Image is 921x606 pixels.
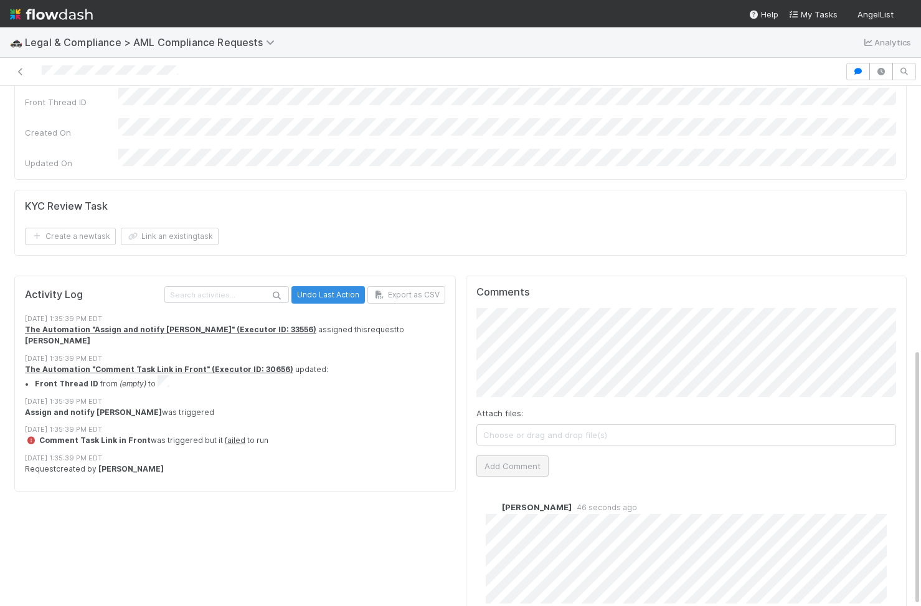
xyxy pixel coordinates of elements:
span: 🚓 [10,37,22,47]
div: Request created by [25,464,445,475]
div: [DATE] 1:35:39 PM EDT [25,424,445,435]
a: The Automation "Comment Task Link in Front" (Executor ID: 30656) [25,365,293,374]
span: AngelList [857,9,894,19]
span: [PERSON_NAME] [502,502,572,512]
button: Export as CSV [367,286,445,304]
button: Add Comment [476,455,549,477]
strong: Assign and notify [PERSON_NAME] [25,408,162,417]
div: [DATE] 1:35:39 PM EDT [25,453,445,464]
a: Analytics [862,35,911,50]
span: My Tasks [788,9,838,19]
div: assigned this request to [25,324,445,347]
strong: [PERSON_NAME] [98,464,164,473]
div: was triggered [25,407,445,418]
span: Choose or drag and drop file(s) [477,425,896,445]
span: Legal & Compliance > AML Compliance Requests [25,36,281,49]
div: Created On [25,126,118,139]
label: Attach files: [476,407,523,419]
span: 46 seconds ago [572,503,637,512]
div: updated: [25,364,445,390]
li: from to [35,375,445,390]
div: Updated On [25,157,118,169]
div: [DATE] 1:35:39 PM EDT [25,353,445,364]
div: Help [749,8,778,21]
div: [DATE] 1:35:39 PM EDT [25,314,445,324]
strong: Front Thread ID [35,380,98,389]
span: was triggered but it to run [25,436,268,445]
div: [DATE] 1:35:39 PM EDT [25,396,445,407]
a: My Tasks [788,8,838,21]
input: Search activities... [164,286,289,303]
h5: Comments [476,286,897,299]
button: Undo Last Action [291,286,365,304]
img: avatar_7d83f73c-397d-4044-baf2-bb2da42e298f.png [899,9,911,21]
img: avatar_ec94f6e9-05c5-4d36-a6c8-d0cea77c3c29.png [486,501,498,514]
img: logo-inverted-e16ddd16eac7371096b0.svg [10,4,93,25]
div: Front Thread ID [25,96,118,108]
h5: Activity Log [25,289,162,301]
a: failed [225,436,245,445]
button: Link an existingtask [121,228,219,245]
button: Create a newtask [25,228,116,245]
strong: [PERSON_NAME] [25,336,90,345]
a: The Automation "Assign and notify [PERSON_NAME]" (Executor ID: 33556) [25,325,316,334]
strong: Comment Task Link in Front [39,436,151,445]
h5: KYC Review Task [25,200,108,213]
em: (empty) [120,380,146,389]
